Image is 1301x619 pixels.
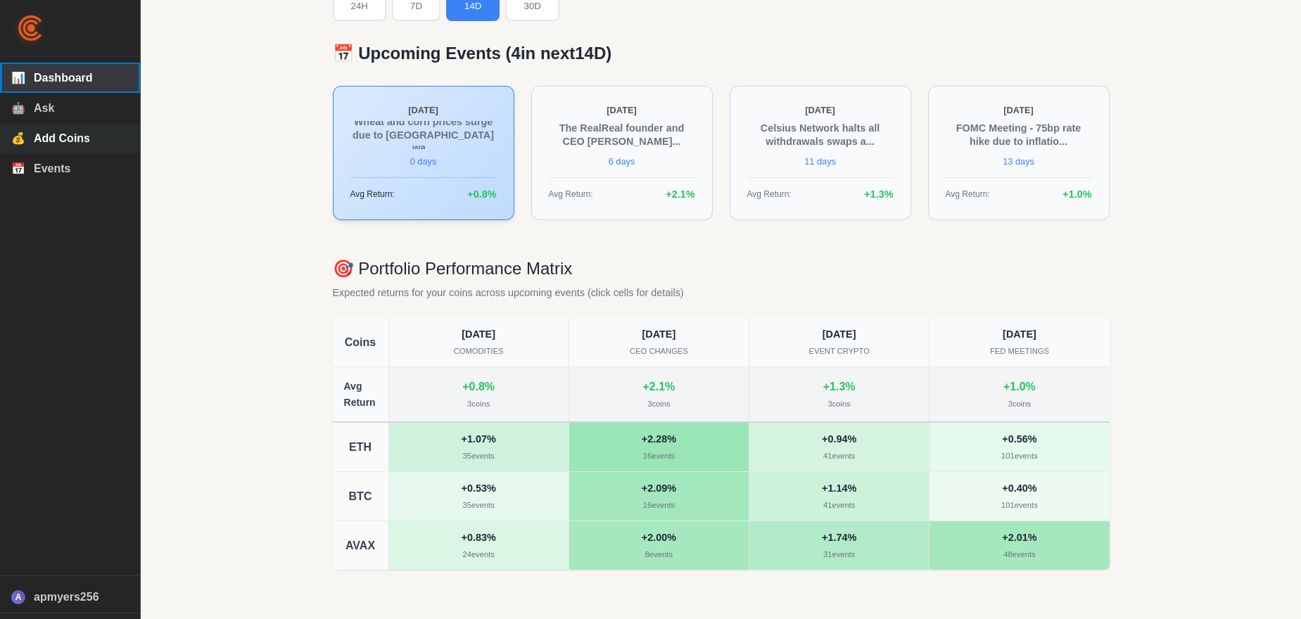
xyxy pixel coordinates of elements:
[929,521,1109,570] div: AVAX - fed_meetings: 2.01% max return
[389,521,569,570] div: AVAX - comodities: 0.83% max return
[462,378,495,396] div: + 0.8 %
[333,423,389,471] div: ETH
[938,431,1100,447] div: + 0.56 %
[938,549,1100,561] div: 48 events
[749,423,929,471] div: ETH - event_crypto: 0.94% max return
[398,480,560,497] div: + 0.53 %
[398,431,560,447] div: + 1.07 %
[11,590,25,604] div: A
[350,103,497,117] div: [DATE]
[333,259,1110,279] h3: 🎯 Portfolio Performance Matrix
[929,472,1109,521] div: BTC - fed_meetings: 0.40% max return
[758,326,920,343] div: [DATE]
[642,378,675,396] div: + 2.1 %
[549,121,695,149] div: The RealReal founder and CEO [PERSON_NAME]...
[938,530,1100,546] div: + 2.01 %
[350,121,497,149] div: Wheat and corn prices surge due to [GEOGRAPHIC_DATA] wa...
[938,450,1100,463] div: 101 events
[11,101,25,115] span: 🤖
[17,14,45,42] img: Crust
[758,549,920,561] div: 31 events
[758,499,920,512] div: 41 events
[747,155,894,169] div: 11 days
[946,103,1092,117] div: [DATE]
[946,121,1092,149] div: FOMC Meeting - 75bp rate hike due to inflatio...
[333,318,389,366] div: Coins
[749,521,929,570] div: AVAX - event_crypto: 1.74% max return
[864,186,893,203] span: + 1.3 %
[569,472,749,521] div: BTC - ceo_changes: 2.09% max return
[938,345,1100,358] div: FED MEETINGS
[1062,186,1091,203] span: + 1.0 %
[398,450,560,463] div: 35 events
[946,155,1092,169] div: 13 days
[747,103,894,117] div: [DATE]
[333,472,389,521] div: BTC
[11,162,25,175] span: 📅
[1008,398,1031,411] div: 3 coins
[758,530,920,546] div: + 1.74 %
[350,188,395,201] span: Avg Return:
[929,423,1109,471] div: ETH - fed_meetings: 0.56% max return
[467,186,496,203] span: + 0.8 %
[11,132,25,145] span: 💰
[747,188,792,201] span: Avg Return:
[549,103,695,117] div: [DATE]
[578,450,740,463] div: 16 events
[398,549,560,561] div: 24 events
[666,186,694,203] span: + 2.1 %
[578,549,740,561] div: 8 events
[569,423,749,471] div: ETH - ceo_changes: 2.28% max return
[333,367,389,421] div: Avg Return
[549,188,593,201] span: Avg Return:
[467,398,490,411] div: 3 coins
[758,431,920,447] div: + 0.94 %
[350,155,497,169] div: 0 days
[749,472,929,521] div: BTC - event_crypto: 1.14% max return
[578,480,740,497] div: + 2.09 %
[758,450,920,463] div: 41 events
[578,499,740,512] div: 16 events
[569,521,749,570] div: AVAX - ceo_changes: 2.00% max return
[938,326,1100,343] div: [DATE]
[34,72,129,84] span: Dashboard
[747,121,894,149] div: Celsius Network halts all withdrawals swaps a...
[398,530,560,546] div: + 0.83 %
[389,472,569,521] div: BTC - comodities: 0.53% max return
[946,188,990,201] span: Avg Return:
[758,480,920,497] div: + 1.14 %
[1003,378,1036,396] div: + 1.0 %
[578,326,740,343] div: [DATE]
[398,499,560,512] div: 35 events
[578,530,740,546] div: + 2.00 %
[827,398,850,411] div: 3 coins
[11,71,25,84] span: 📊
[34,102,129,115] span: Ask
[398,345,560,358] div: COMODITIES
[34,132,129,145] span: Add Coins
[938,499,1100,512] div: 101 events
[758,345,920,358] div: EVENT CRYPTO
[647,398,670,411] div: 3 coins
[333,521,389,570] div: AVAX
[389,423,569,471] div: ETH - comodities: 1.07% max return
[549,155,695,169] div: 6 days
[578,431,740,447] div: + 2.28 %
[938,480,1100,497] div: + 0.40 %
[34,591,129,604] span: apmyers256
[578,345,740,358] div: CEO CHANGES
[398,326,560,343] div: [DATE]
[823,378,856,396] div: + 1.3 %
[333,44,1110,64] h3: 📅 Upcoming Events ( 4 in next 14D )
[34,162,129,175] span: Events
[333,285,1110,301] p: Expected returns for your coins across upcoming events (click cells for details)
